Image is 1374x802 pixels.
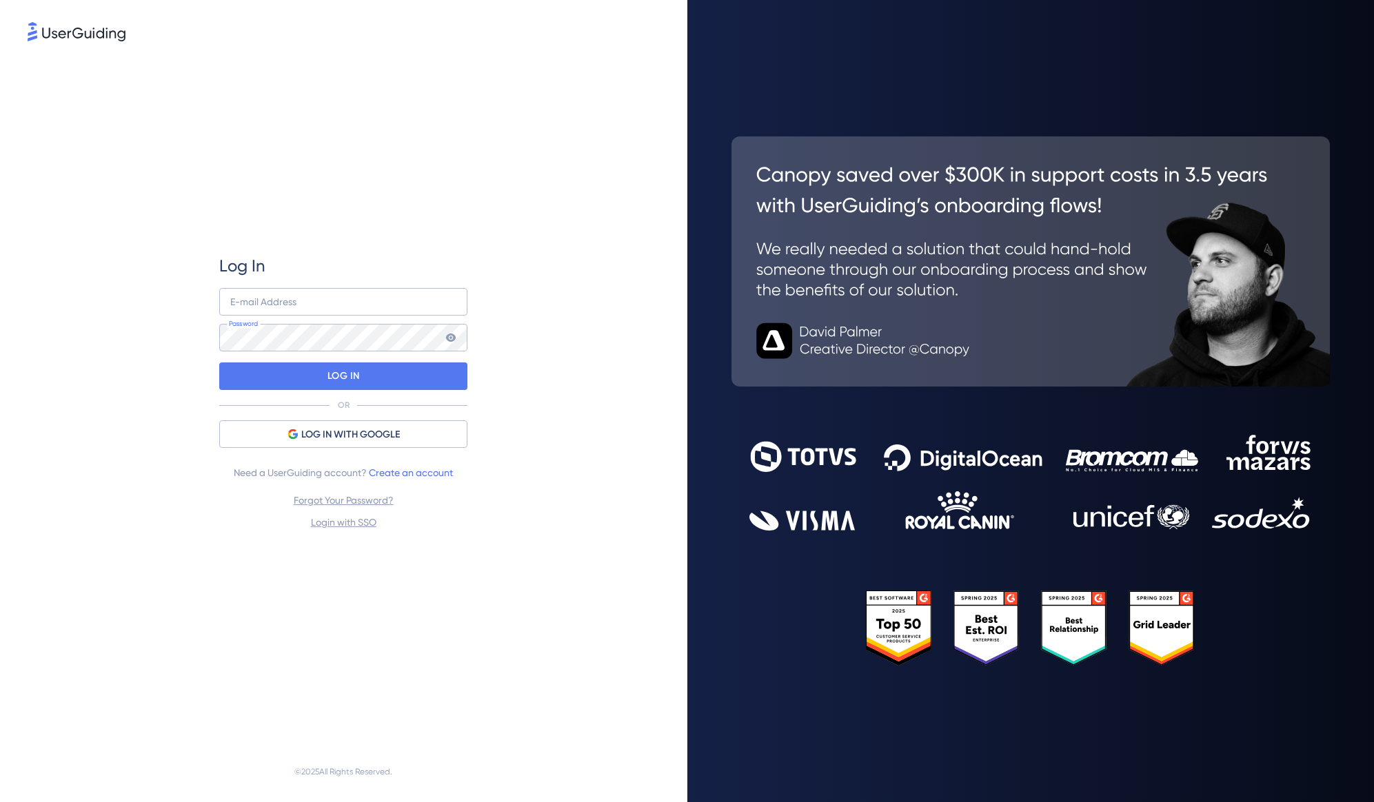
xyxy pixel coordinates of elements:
[219,255,265,277] span: Log In
[234,464,453,481] span: Need a UserGuiding account?
[301,426,400,443] span: LOG IN WITH GOOGLE
[219,288,467,316] input: example@company.com
[749,435,1312,531] img: 9302ce2ac39453076f5bc0f2f2ca889b.svg
[369,467,453,478] a: Create an account
[311,517,376,528] a: Login with SSO
[294,763,392,780] span: © 2025 All Rights Reserved.
[731,136,1331,387] img: 26c0aa7c25a843aed4baddd2b5e0fa68.svg
[294,495,394,506] a: Forgot Your Password?
[28,22,125,41] img: 8faab4ba6bc7696a72372aa768b0286c.svg
[327,365,360,387] p: LOG IN
[866,590,1195,666] img: 25303e33045975176eb484905ab012ff.svg
[338,400,350,411] p: OR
